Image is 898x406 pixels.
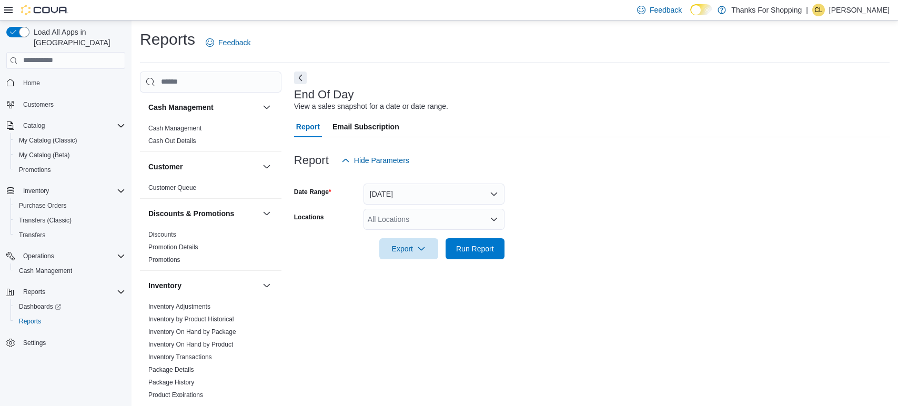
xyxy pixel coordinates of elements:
button: Promotions [11,163,129,177]
span: Cash Management [15,265,125,277]
button: Catalog [2,118,129,133]
button: Operations [19,250,58,262]
div: Cash Management [140,122,281,151]
button: Open list of options [490,215,498,224]
h3: Cash Management [148,102,214,113]
a: Cash Out Details [148,137,196,145]
p: Thanks For Shopping [731,4,802,16]
button: Inventory [2,184,129,198]
h3: End Of Day [294,88,354,101]
span: Cash Management [19,267,72,275]
a: Cash Management [15,265,76,277]
span: Transfers [15,229,125,241]
span: Transfers (Classic) [19,216,72,225]
button: Next [294,72,307,84]
span: Inventory Transactions [148,353,212,361]
span: My Catalog (Classic) [15,134,125,147]
span: Home [19,76,125,89]
span: My Catalog (Classic) [19,136,77,145]
a: Inventory Transactions [148,353,212,361]
p: [PERSON_NAME] [829,4,890,16]
span: Hide Parameters [354,155,409,166]
span: Feedback [218,37,250,48]
span: Home [23,79,40,87]
p: | [806,4,808,16]
a: Home [19,77,44,89]
a: Feedback [201,32,255,53]
span: Settings [19,336,125,349]
button: Reports [11,314,129,329]
a: Settings [19,337,50,349]
button: Hide Parameters [337,150,413,171]
span: Export [386,238,432,259]
button: Inventory [148,280,258,291]
button: Reports [19,286,49,298]
button: Operations [2,249,129,263]
span: Customers [23,100,54,109]
button: Discounts & Promotions [260,207,273,220]
span: Purchase Orders [19,201,67,210]
a: Customer Queue [148,184,196,191]
input: Dark Mode [690,4,712,15]
button: Customer [148,161,258,172]
button: Cash Management [11,263,129,278]
a: Discounts [148,231,176,238]
span: Inventory [23,187,49,195]
button: Catalog [19,119,49,132]
span: Reports [15,315,125,328]
button: Inventory [19,185,53,197]
button: Cash Management [260,101,273,114]
span: Inventory [19,185,125,197]
span: Catalog [19,119,125,132]
span: Transfers (Classic) [15,214,125,227]
div: Discounts & Promotions [140,228,281,270]
a: Inventory Adjustments [148,303,210,310]
span: Dark Mode [690,15,691,16]
button: Reports [2,285,129,299]
div: View a sales snapshot for a date or date range. [294,101,448,112]
button: Purchase Orders [11,198,129,213]
h3: Inventory [148,280,181,291]
span: Reports [19,286,125,298]
div: Chantel Leblanc [812,4,825,16]
label: Date Range [294,188,331,196]
a: Transfers (Classic) [15,214,76,227]
a: My Catalog (Beta) [15,149,74,161]
a: Dashboards [15,300,65,313]
span: Operations [19,250,125,262]
button: Settings [2,335,129,350]
a: Product Expirations [148,391,203,399]
button: Inventory [260,279,273,292]
button: Discounts & Promotions [148,208,258,219]
span: Reports [23,288,45,296]
button: Cash Management [148,102,258,113]
span: My Catalog (Beta) [15,149,125,161]
a: Dashboards [11,299,129,314]
span: Feedback [650,5,682,15]
button: My Catalog (Beta) [11,148,129,163]
a: Promotion Details [148,243,198,251]
label: Locations [294,213,324,221]
span: Report [296,116,320,137]
a: Inventory by Product Historical [148,316,234,323]
a: Package Details [148,366,194,373]
span: Run Report [456,243,494,254]
button: [DATE] [364,184,505,205]
span: My Catalog (Beta) [19,151,70,159]
button: Run Report [446,238,505,259]
span: Inventory On Hand by Product [148,340,233,349]
span: Inventory by Product Historical [148,315,234,323]
span: Promotions [19,166,51,174]
span: Promotion Details [148,243,198,251]
button: Transfers (Classic) [11,213,129,228]
span: Dashboards [15,300,125,313]
a: Transfers [15,229,49,241]
div: Customer [140,181,281,198]
nav: Complex example [6,71,125,378]
a: Promotions [148,256,180,263]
